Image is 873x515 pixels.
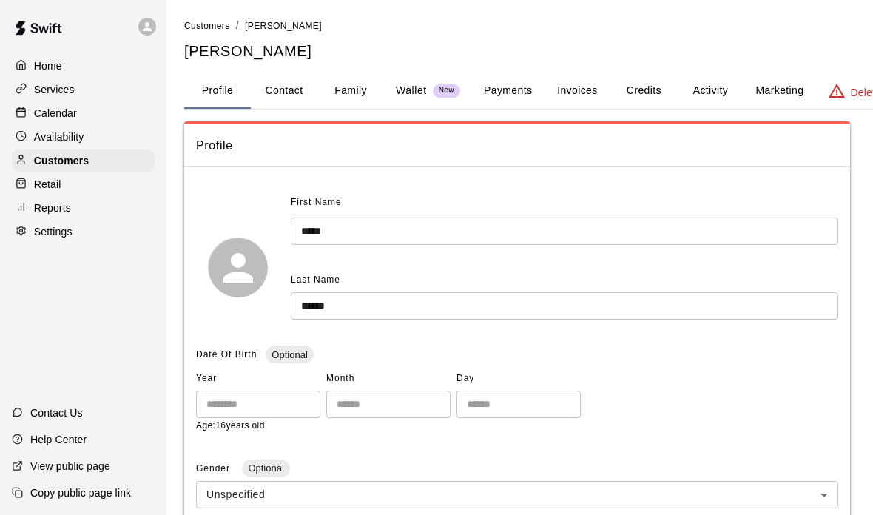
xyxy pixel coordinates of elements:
button: Credits [610,73,677,109]
li: / [236,18,239,33]
a: Availability [12,126,155,148]
a: Services [12,78,155,101]
a: Reports [12,197,155,219]
a: Customers [12,149,155,172]
p: View public page [30,459,110,474]
p: Settings [34,224,73,239]
span: Year [196,367,320,391]
span: Date Of Birth [196,349,257,360]
span: Gender [196,463,233,474]
span: Day [456,367,581,391]
button: Profile [184,73,251,109]
p: Services [34,82,75,97]
p: Retail [34,177,61,192]
a: Retail [12,173,155,195]
span: Profile [196,136,838,155]
a: Home [12,55,155,77]
a: Customers [184,19,230,31]
p: Home [34,58,62,73]
a: Calendar [12,102,155,124]
span: Optional [266,349,313,360]
p: Availability [34,129,84,144]
p: Calendar [34,106,77,121]
p: Wallet [396,83,427,98]
span: Customers [184,21,230,31]
button: Marketing [744,73,815,109]
span: Last Name [291,275,340,285]
span: First Name [291,191,342,215]
button: Invoices [544,73,610,109]
span: New [433,86,460,95]
p: Contact Us [30,405,83,420]
p: Copy public page link [30,485,131,500]
button: Contact [251,73,317,109]
p: Customers [34,153,89,168]
button: Activity [677,73,744,109]
span: [PERSON_NAME] [245,21,322,31]
a: Settings [12,221,155,243]
button: Family [317,73,384,109]
span: Month [326,367,451,391]
div: Unspecified [196,481,838,508]
span: Age: 16 years old [196,420,265,431]
button: Payments [472,73,544,109]
p: Reports [34,201,71,215]
p: Help Center [30,432,87,447]
span: Optional [242,462,289,474]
